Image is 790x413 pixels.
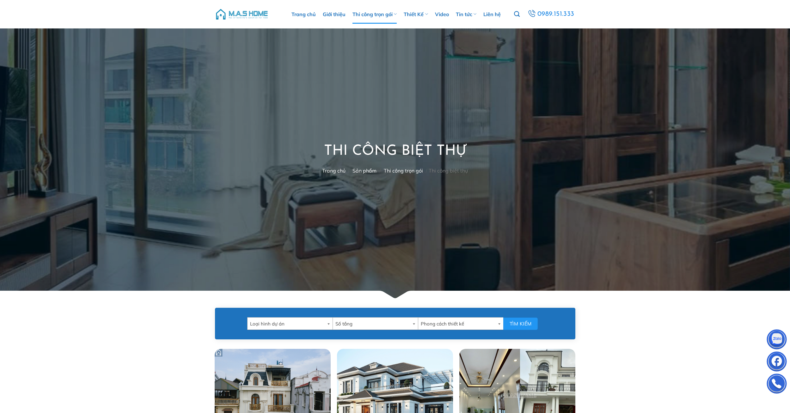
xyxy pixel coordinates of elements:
img: M.A.S HOME – Tổng Thầu Thiết Kế Và Xây Nhà Trọn Gói [215,5,269,24]
span: Loại hình dự án [250,318,324,330]
button: Tìm kiếm [503,318,538,330]
img: Phone [767,375,786,394]
a: Video [435,5,449,24]
h1: Thi công biệt thự [322,142,468,161]
span: / [379,167,381,174]
a: Sản phẩm [352,167,377,174]
span: Phong cách thiết kế [421,318,495,330]
a: Thi công trọn gói [352,5,397,24]
span: / [348,167,350,174]
a: Giới thiệu [323,5,346,24]
a: Trang chủ [322,167,346,174]
a: Thi công trọn gói [384,167,423,174]
span: Số tầng [335,318,410,330]
span: / [426,167,427,174]
a: Liên hệ [483,5,501,24]
a: Tin tức [456,5,476,24]
img: Zalo [767,331,786,350]
a: Trang chủ [291,5,316,24]
nav: Thi công biệt thự [322,168,468,174]
span: 0989.151.333 [536,9,576,20]
a: 0989.151.333 [525,8,577,20]
a: Tìm kiếm [514,8,520,21]
img: Facebook [767,353,786,372]
a: Thiết Kế [404,5,428,24]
